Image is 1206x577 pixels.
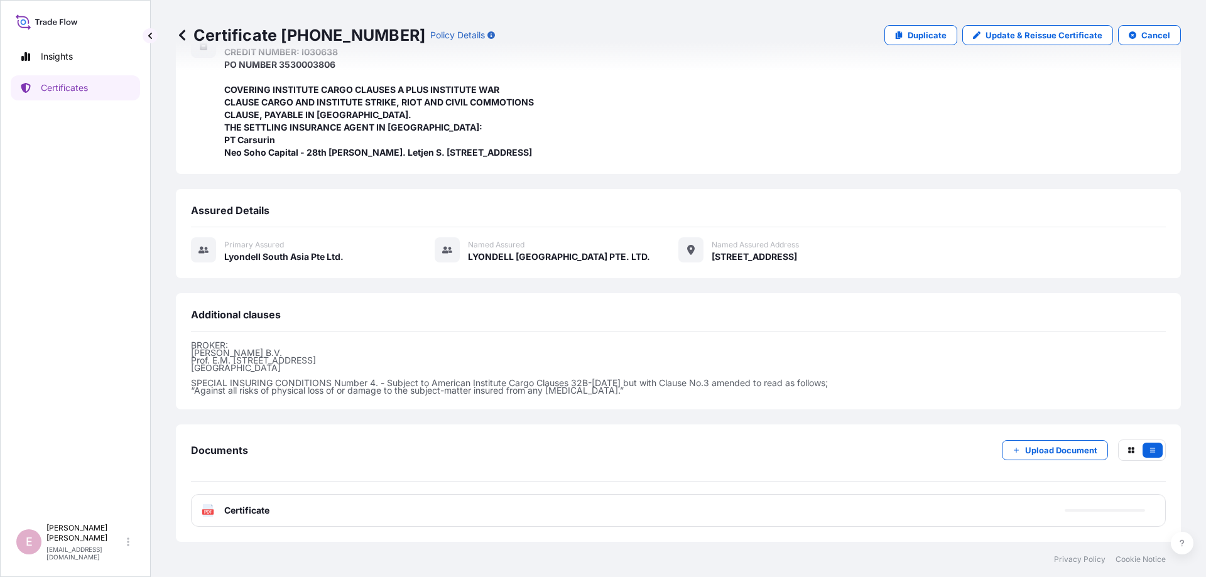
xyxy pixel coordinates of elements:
p: Duplicate [908,29,947,41]
a: Insights [11,44,140,69]
p: Policy Details [430,29,485,41]
a: Privacy Policy [1054,554,1105,564]
text: PDF [204,510,212,514]
span: Documents [191,444,248,456]
p: Update & Reissue Certificate [986,29,1102,41]
span: [STREET_ADDRESS] [712,251,797,263]
p: Certificate [PHONE_NUMBER] [176,25,425,45]
span: Lyondell South Asia Pte Ltd. [224,251,344,263]
span: Named Assured [468,240,524,250]
a: Certificates [11,75,140,100]
p: Cancel [1141,29,1170,41]
a: Update & Reissue Certificate [962,25,1113,45]
p: Insights [41,50,73,63]
span: Additional clauses [191,308,281,321]
span: CREDIT NUMBER: I030638 PO NUMBER 3530003806 COVERING INSTITUTE CARGO CLAUSES A PLUS INSTITUTE WAR... [224,46,534,159]
p: Certificates [41,82,88,94]
a: Duplicate [884,25,957,45]
span: E [26,536,33,548]
a: Cookie Notice [1116,554,1166,564]
span: Certificate [224,504,269,517]
p: BROKER: [PERSON_NAME] B.V. Prof. E.M. [STREET_ADDRESS] [GEOGRAPHIC_DATA] SPECIAL INSURING CONDITI... [191,342,1166,394]
span: Named Assured Address [712,240,799,250]
button: Cancel [1118,25,1181,45]
button: Upload Document [1002,440,1108,460]
p: [PERSON_NAME] [PERSON_NAME] [46,523,124,543]
p: Upload Document [1025,444,1097,456]
span: Assured Details [191,204,269,217]
span: Primary assured [224,240,284,250]
span: LYONDELL [GEOGRAPHIC_DATA] PTE. LTD. [468,251,650,263]
p: [EMAIL_ADDRESS][DOMAIN_NAME] [46,546,124,561]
